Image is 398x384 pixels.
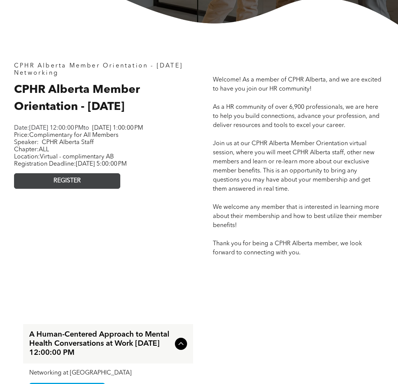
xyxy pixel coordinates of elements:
span: Date: to [14,125,89,131]
span: Complimentary for All Members [29,132,118,138]
span: CPHR Alberta Member Orientation - [DATE] [14,84,140,113]
span: [DATE] 1:00:00 PM [92,125,143,131]
span: REGISTER [53,177,81,185]
span: A Human-Centered Approach to Mental Health Conversations at Work [DATE] 12:00:00 PM [29,330,172,357]
span: Networking [14,70,58,76]
span: [DATE] 12:00:00 PM [29,125,83,131]
span: [DATE] 5:00:00 PM [76,161,127,167]
a: REGISTER [14,173,120,189]
span: CPHR Alberta Staff [42,139,94,146]
span: Welcome! As a member of CPHR Alberta, and we are excited to have you join our HR community! As a ... [213,77,382,256]
span: Chapter: [14,147,49,153]
span: Price: [14,132,118,138]
span: Location: Registration Deadline: [14,154,127,167]
span: Virtual - complimentary AB [40,154,114,160]
span: CPHR Alberta Member Orientation - [DATE] [14,63,183,69]
div: Networking at [GEOGRAPHIC_DATA] [29,370,187,377]
span: Speaker: [14,139,39,146]
span: ALL [39,147,49,153]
